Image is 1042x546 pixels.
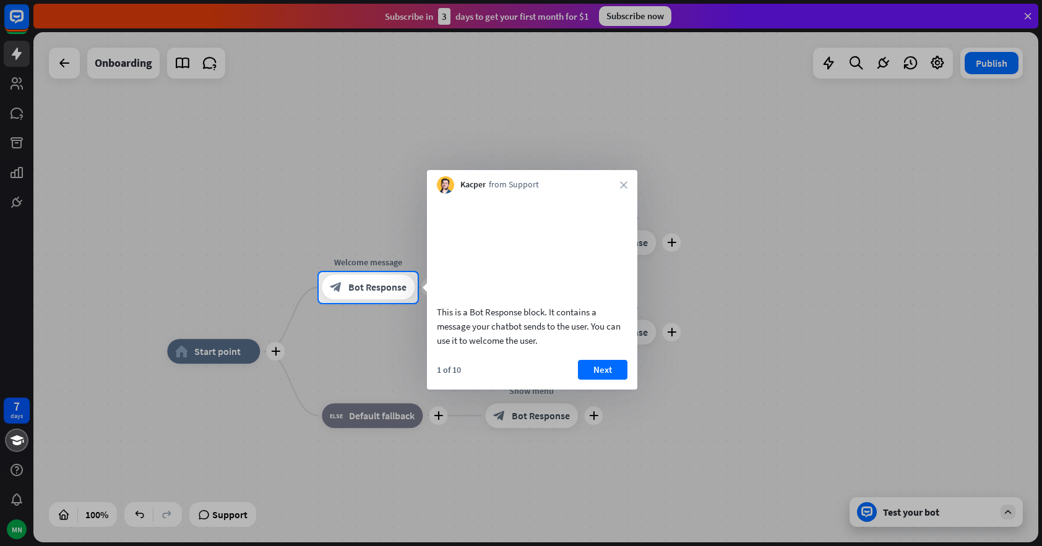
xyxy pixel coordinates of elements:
[460,179,486,191] span: Kacper
[330,281,342,294] i: block_bot_response
[437,364,461,375] div: 1 of 10
[10,5,47,42] button: Open LiveChat chat widget
[348,281,407,294] span: Bot Response
[489,179,539,191] span: from Support
[620,181,627,189] i: close
[437,305,627,348] div: This is a Bot Response block. It contains a message your chatbot sends to the user. You can use i...
[578,360,627,380] button: Next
